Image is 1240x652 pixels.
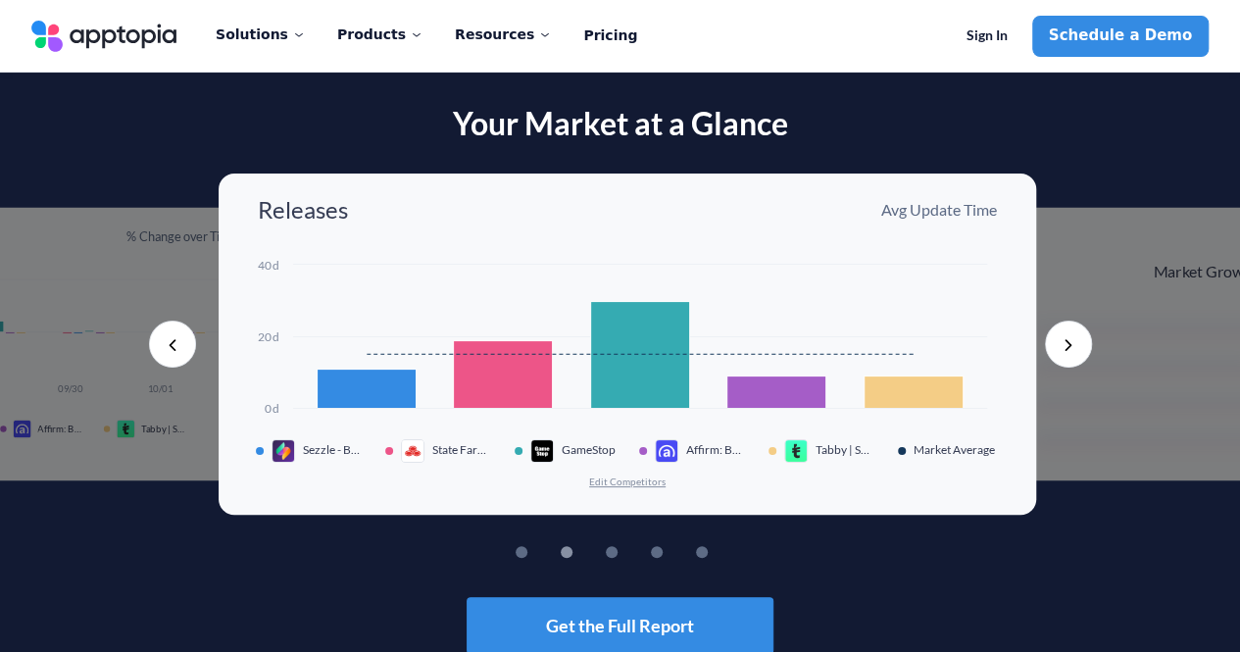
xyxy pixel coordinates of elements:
span: Tabby | Shop Now. Pay Later [816,443,874,457]
div: app [655,439,686,463]
div: app [13,420,38,438]
button: Previous [149,321,196,368]
text: 40d [258,258,278,273]
img: app icon [784,439,808,463]
span: GameStop [562,443,616,457]
div: app [784,439,816,463]
p: Avg Update Time [881,199,997,221]
span: Market Average [914,443,1000,457]
text: 10/01 [147,383,174,394]
a: Sign In [950,16,1024,57]
img: app icon [272,439,295,463]
button: 2 [590,546,602,558]
div: app [116,420,141,438]
text: 09/30 [57,383,84,394]
button: 3 [635,546,647,558]
span: State Farm® [432,443,491,457]
div: Resources [455,14,552,55]
a: Schedule a Demo [1032,16,1209,57]
img: app icon [655,439,678,463]
img: app icon [116,420,134,438]
span: Affirm: Buy now, pay over time [686,443,745,457]
div: app [401,439,432,463]
span: Tabby | Shop Now. Pay Later [141,424,188,435]
span: Affirm: Buy now, pay over time [37,424,84,435]
a: Pricing [583,16,637,57]
text: 0d [265,401,278,416]
button: 1 [545,546,557,558]
div: app [272,439,303,463]
span: Sezzle - Buy Now, Pay Later [303,443,362,457]
button: Edit Competitors [588,475,667,488]
div: app [530,439,562,463]
span: Get the Full Report [546,617,694,634]
button: Next [1045,321,1092,368]
button: 5 [725,546,737,558]
p: % Change over Time [126,228,236,246]
img: app icon [530,439,554,463]
img: app icon [13,420,31,438]
div: Products [337,14,423,55]
span: Sign In [967,27,1008,44]
img: app icon [401,439,424,463]
button: 4 [680,546,692,558]
div: Solutions [216,14,306,55]
text: 20d [258,329,278,344]
h3: Releases [258,197,348,223]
